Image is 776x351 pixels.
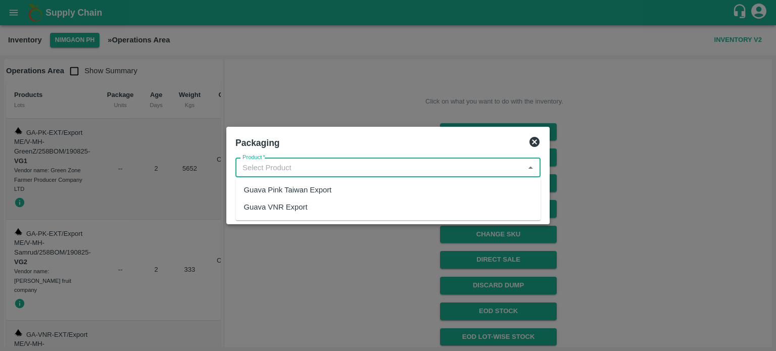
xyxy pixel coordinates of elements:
[238,161,521,174] input: Select Product
[244,202,307,213] div: Guava VNR Export
[244,184,331,195] div: Guava Pink Taiwan Export
[235,138,280,148] b: Packaging
[524,161,537,174] button: Close
[243,154,265,162] label: Product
